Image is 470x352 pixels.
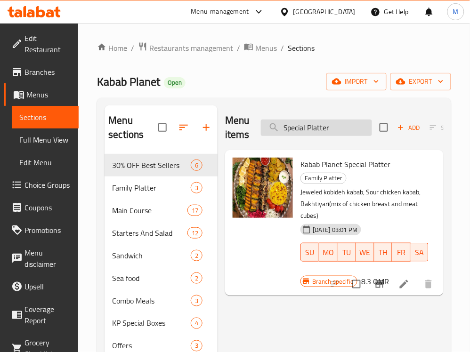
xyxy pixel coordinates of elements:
[417,273,440,296] button: delete
[19,134,71,145] span: Full Menu View
[24,281,71,292] span: Upsell
[191,296,202,305] span: 3
[4,174,79,196] a: Choice Groups
[398,279,410,290] a: Edit menu item
[112,160,191,171] span: 30% OFF Best Sellers
[261,120,372,136] input: search
[97,42,127,54] a: Home
[108,113,158,142] h2: Menu sections
[131,42,134,54] li: /
[347,274,366,294] span: Select to update
[24,304,71,326] span: Coverage Report
[149,42,233,54] span: Restaurants management
[323,246,334,259] span: MO
[424,120,462,135] span: Select section first
[105,176,218,199] div: Family Platter3
[360,246,371,259] span: WE
[19,157,71,168] span: Edit Menu
[24,224,71,236] span: Promotions
[288,42,315,54] span: Sections
[392,243,410,262] button: FR
[293,7,356,17] div: [GEOGRAPHIC_DATA]
[244,42,277,54] a: Menus
[396,122,421,133] span: Add
[300,243,319,262] button: SU
[164,79,186,87] span: Open
[112,182,191,193] span: Family Platter
[378,246,389,259] span: TH
[191,251,202,260] span: 2
[112,340,191,352] span: Offers
[4,219,79,241] a: Promotions
[191,274,202,283] span: 2
[191,319,202,328] span: 4
[4,196,79,219] a: Coupons
[390,73,451,90] button: export
[301,173,346,184] span: Family Platter
[453,7,459,17] span: M
[105,267,218,289] div: Sea food2
[188,206,202,215] span: 17
[308,277,357,286] span: Branch specific
[326,73,387,90] button: import
[112,318,191,329] span: KP Special Boxes
[191,160,203,171] div: items
[374,243,392,262] button: TH
[396,246,406,259] span: FR
[105,289,218,312] div: Combo Meals3
[19,112,71,123] span: Sections
[338,243,356,262] button: TU
[411,243,429,262] button: SA
[24,202,71,213] span: Coupons
[24,247,71,270] span: Menu disclaimer
[4,241,79,275] a: Menu disclaimer
[112,295,191,306] span: Combo Meals
[105,222,218,244] div: Starters And Salad12
[398,76,444,88] span: export
[112,227,187,239] div: Starters And Salad
[414,246,425,259] span: SA
[309,225,361,234] span: [DATE] 03:01 PM
[112,205,187,216] span: Main Course
[105,154,218,176] div: 30% OFF Best Sellers6
[187,227,203,239] div: items
[4,61,79,83] a: Branches
[334,76,379,88] span: import
[368,273,391,296] button: Branch-specific-item
[356,243,374,262] button: WE
[305,246,315,259] span: SU
[4,275,79,298] a: Upsell
[233,158,293,218] img: Kabab Planet Special Platter
[26,89,71,100] span: Menus
[394,120,424,135] button: Add
[12,106,79,128] a: Sections
[225,113,250,142] h2: Menu items
[153,118,172,137] span: Select all sections
[237,42,240,54] li: /
[191,6,249,17] div: Menu-management
[97,42,451,54] nav: breadcrumb
[319,243,338,262] button: MO
[191,318,203,329] div: items
[255,42,277,54] span: Menus
[191,161,202,170] span: 6
[97,71,160,92] span: Kabab Planet
[191,250,203,261] div: items
[4,83,79,106] a: Menus
[341,246,352,259] span: TU
[112,250,191,261] div: Sandwich
[300,157,390,171] span: Kabab Planet Special Platter
[4,298,79,332] a: Coverage Report
[24,32,71,55] span: Edit Restaurant
[4,27,79,61] a: Edit Restaurant
[138,42,233,54] a: Restaurants management
[112,272,191,284] span: Sea food
[24,66,71,78] span: Branches
[281,42,284,54] li: /
[105,244,218,267] div: Sandwich2
[105,312,218,335] div: KP Special Boxes4
[191,340,203,352] div: items
[24,179,71,191] span: Choice Groups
